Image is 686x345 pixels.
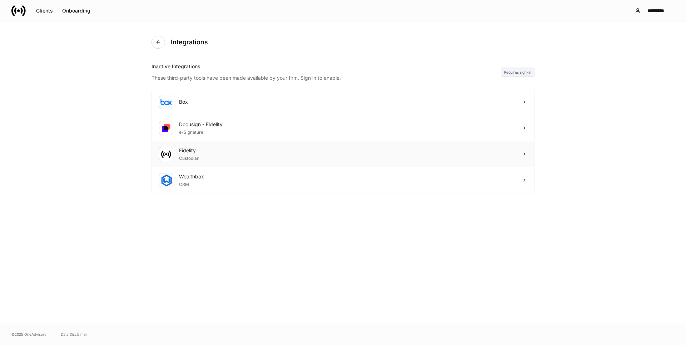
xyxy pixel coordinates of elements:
[31,5,58,16] button: Clients
[179,121,223,128] div: Docusign - Fidelity
[151,70,501,82] div: These third-party tools have been made available by your firm. Sign in to enable.
[62,8,90,13] div: Onboarding
[171,38,208,46] h4: Integrations
[179,98,188,105] div: Box
[151,63,501,70] div: Inactive Integrations
[58,5,95,16] button: Onboarding
[179,128,223,135] div: e-Signature
[501,68,535,77] div: Requires sign-in
[179,147,199,154] div: Fidelity
[160,99,172,105] img: oYqM9ojoZLfzCHUefNbBcWHcyDPbQKagtYciMC8pFl3iZXy3dU33Uwy+706y+0q2uJ1ghNQf2OIHrSh50tUd9HaB5oMc62p0G...
[179,173,204,180] div: Wealthbox
[179,180,204,187] div: CRM
[11,331,46,337] span: © 2025 OneAdvisory
[61,331,87,337] a: Data Disclaimer
[179,154,199,161] div: Custodian
[36,8,53,13] div: Clients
